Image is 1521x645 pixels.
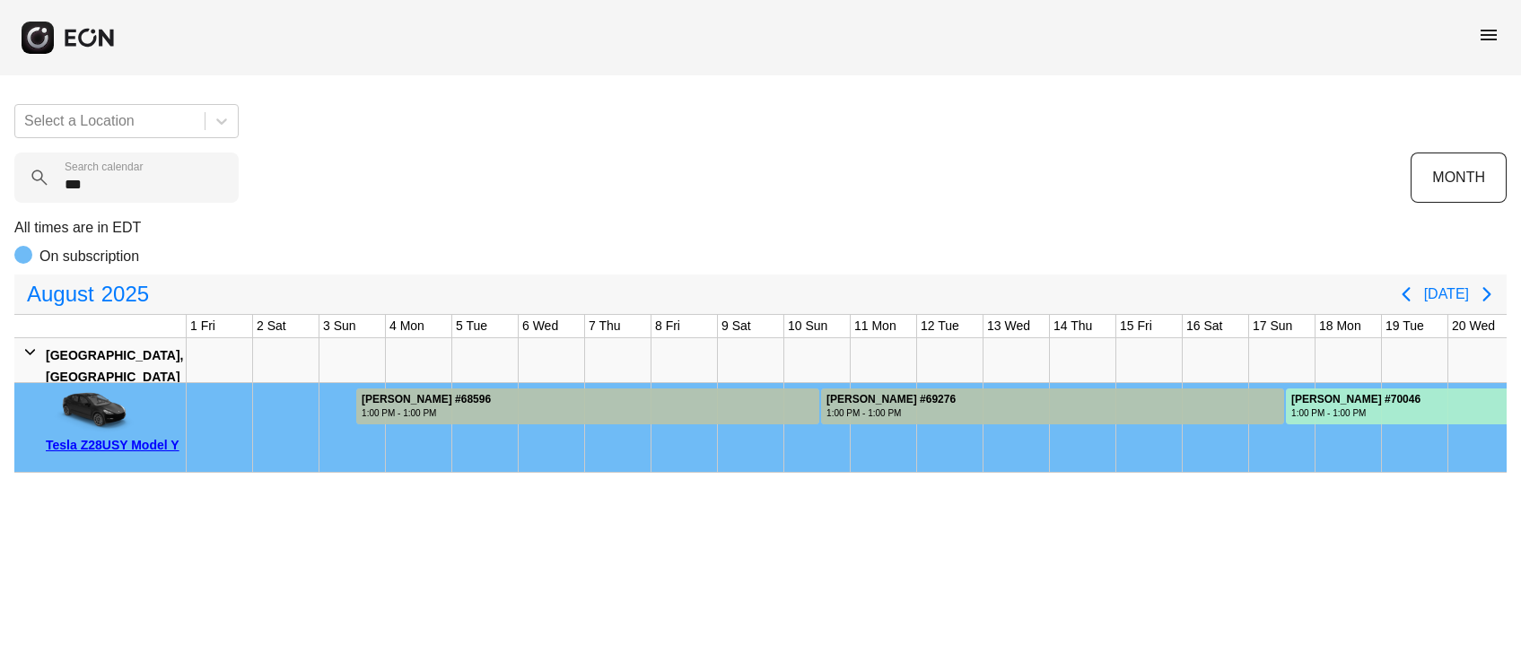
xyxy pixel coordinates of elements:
div: 5 Tue [452,315,491,337]
div: 2 Sat [253,315,290,337]
label: Search calendar [65,160,143,174]
p: On subscription [39,246,139,267]
button: [DATE] [1424,278,1469,310]
button: MONTH [1411,153,1507,203]
div: 6 Wed [519,315,562,337]
div: 1:00 PM - 1:00 PM [1291,406,1420,420]
span: menu [1478,24,1499,46]
div: [GEOGRAPHIC_DATA], [GEOGRAPHIC_DATA] [46,344,183,388]
div: Rented for 7 days by shyi oneal Current status is completed [355,383,820,424]
div: 18 Mon [1316,315,1365,337]
button: Previous page [1388,276,1424,312]
div: 11 Mon [851,315,900,337]
div: 1:00 PM - 1:00 PM [826,406,956,420]
div: 14 Thu [1050,315,1096,337]
div: 4 Mon [386,315,428,337]
div: [PERSON_NAME] #69276 [826,393,956,406]
p: All times are in EDT [14,217,1507,239]
div: 3 Sun [319,315,360,337]
div: 13 Wed [983,315,1034,337]
div: 12 Tue [917,315,963,337]
button: August2025 [16,276,160,312]
div: 19 Tue [1382,315,1428,337]
img: car [46,389,135,434]
div: [PERSON_NAME] #70046 [1291,393,1420,406]
div: 7 Thu [585,315,625,337]
div: 1 Fri [187,315,219,337]
div: 1:00 PM - 1:00 PM [362,406,491,420]
div: 16 Sat [1183,315,1226,337]
div: Tesla Z28USY Model Y [46,434,179,456]
div: [PERSON_NAME] #68596 [362,393,491,406]
div: 17 Sun [1249,315,1296,337]
span: 2025 [98,276,153,312]
div: 10 Sun [784,315,831,337]
div: 20 Wed [1448,315,1499,337]
div: Rented for 7 days by shyi oneal Current status is completed [820,383,1285,424]
div: 15 Fri [1116,315,1156,337]
span: August [23,276,98,312]
div: 9 Sat [718,315,755,337]
button: Next page [1469,276,1505,312]
div: 8 Fri [651,315,684,337]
